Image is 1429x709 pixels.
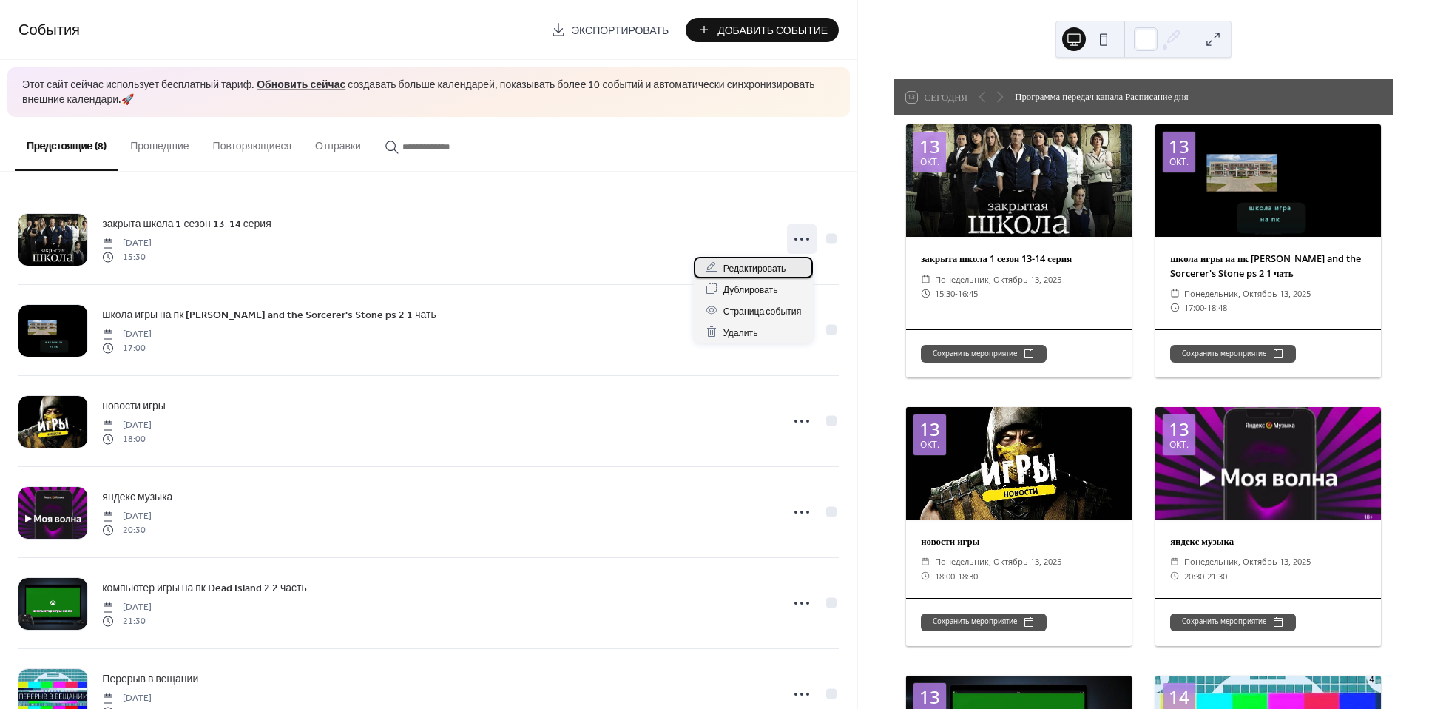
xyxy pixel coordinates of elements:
[22,78,835,107] span: Этот сайт сейчас использует бесплатный тариф. создавать больше календарей, показывать более 10 со...
[1184,300,1204,315] span: 17:00
[102,432,152,446] span: 18:00
[1170,614,1296,631] button: Сохранить мероприятие
[921,614,1047,631] button: Сохранить мероприятие
[102,614,152,628] span: 21:30
[102,328,152,341] span: [DATE]
[102,581,306,597] span: компьютер игры на пк Dead Island 2 2 часть
[723,325,758,340] span: Удалить
[1184,569,1204,583] span: 20:30
[102,510,152,523] span: [DATE]
[102,419,152,432] span: [DATE]
[118,117,200,169] button: Прошедшие
[919,688,940,706] div: 13
[1170,345,1296,363] button: Сохранить мероприятие
[717,23,828,38] span: Добавить Событие
[906,534,1132,548] div: новости игры
[686,18,839,42] button: Добавить Событие
[921,345,1047,363] button: Сохранить мероприятие
[921,554,930,568] div: ​
[102,692,152,705] span: [DATE]
[15,117,118,171] button: Предстоящие (8)
[723,282,778,298] span: Дублировать
[919,420,940,438] div: 13
[102,671,198,688] a: Перерыв в вещании
[572,23,669,38] span: Экспортировать
[919,138,940,155] div: 13
[303,117,373,169] button: Отправки
[18,16,80,45] span: События
[1169,138,1189,155] div: 13
[201,117,303,169] button: Повторяющиеся
[935,272,1061,286] span: понедельник, октябрь 13, 2025
[920,440,939,449] div: окт.
[1169,688,1189,706] div: 14
[1015,90,1188,104] div: Программа передач канала Расписание дня
[723,261,786,276] span: Редактировать
[1170,569,1180,583] div: ​
[1204,300,1207,315] span: -
[102,217,271,232] span: закрыта школа 1 сезон 13-14 серия
[935,286,955,300] span: 15:30
[955,286,958,300] span: -
[102,399,166,414] span: новости игры
[102,490,172,505] span: яндекс музыка
[1155,252,1381,280] div: школа игры на пк [PERSON_NAME] and the Sorcerer's Stone ps 2 1 чать
[102,579,306,597] a: компьютер игры на пк Dead Island 2 2 часть
[1184,286,1311,300] span: понедельник, октябрь 13, 2025
[1204,569,1207,583] span: -
[102,672,198,688] span: Перерыв в вещании
[921,569,930,583] div: ​
[540,18,680,42] a: Экспортировать
[257,75,345,95] a: Обновить сейчас
[102,237,152,250] span: [DATE]
[102,215,271,232] a: закрыта школа 1 сезон 13-14 серия
[1207,300,1227,315] span: 18:48
[723,303,802,319] span: Страница события
[906,252,1132,266] div: закрыта школа 1 сезон 13-14 серия
[921,286,930,300] div: ​
[1155,534,1381,548] div: яндекс музыка
[102,397,166,414] a: новости игры
[102,488,172,505] a: яндекс музыка
[102,341,152,354] span: 17:00
[935,554,1061,568] span: понедельник, октябрь 13, 2025
[1170,300,1180,315] div: ​
[1170,286,1180,300] div: ​
[1169,440,1189,449] div: окт.
[958,569,978,583] span: 18:30
[920,158,939,167] div: окт.
[1207,569,1227,583] span: 21:30
[1170,554,1180,568] div: ​
[102,306,436,323] a: школа игры на пк [PERSON_NAME] and the Sorcerer's Stone ps 2 1 чать
[935,569,955,583] span: 18:00
[955,569,958,583] span: -
[102,601,152,614] span: [DATE]
[102,308,436,323] span: школа игры на пк [PERSON_NAME] and the Sorcerer's Stone ps 2 1 чать
[1184,554,1311,568] span: понедельник, октябрь 13, 2025
[921,272,930,286] div: ​
[1169,158,1189,167] div: окт.
[102,250,152,263] span: 15:30
[102,523,152,537] span: 20:30
[1169,420,1189,438] div: 13
[958,286,978,300] span: 16:45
